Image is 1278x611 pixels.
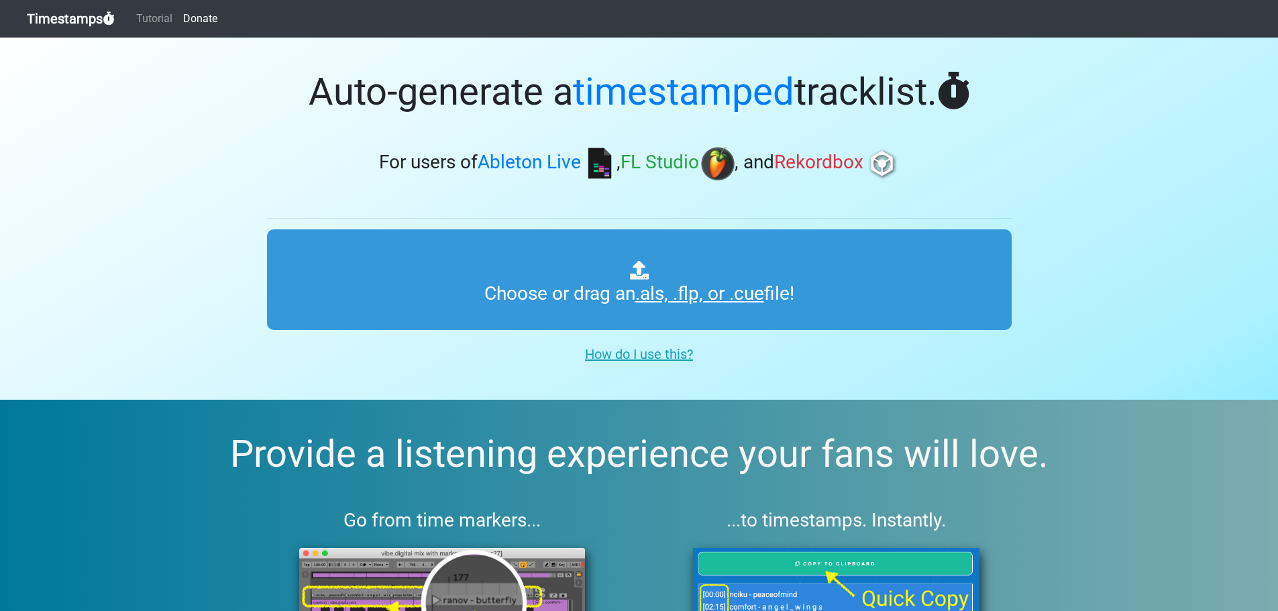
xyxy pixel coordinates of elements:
[573,70,794,114] span: timestamped
[178,5,223,32] a: Donate
[27,5,115,32] a: Timestamps
[865,147,899,180] img: rb.png
[774,152,863,174] span: Rekordbox
[478,152,581,174] span: Ableton Live
[585,346,693,362] u: How do I use this?
[621,152,699,174] span: FL Studio
[267,147,1012,180] h3: For users of , , and
[267,70,1012,115] h1: Auto-generate a tracklist.
[583,147,617,180] img: ableton.png
[661,509,1012,532] h3: ...to timestamps. Instantly.
[131,5,178,32] a: Tutorial
[267,509,618,532] h3: Go from time markers...
[32,432,1246,477] h2: Provide a listening experience your fans will love.
[701,147,735,180] img: fl.png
